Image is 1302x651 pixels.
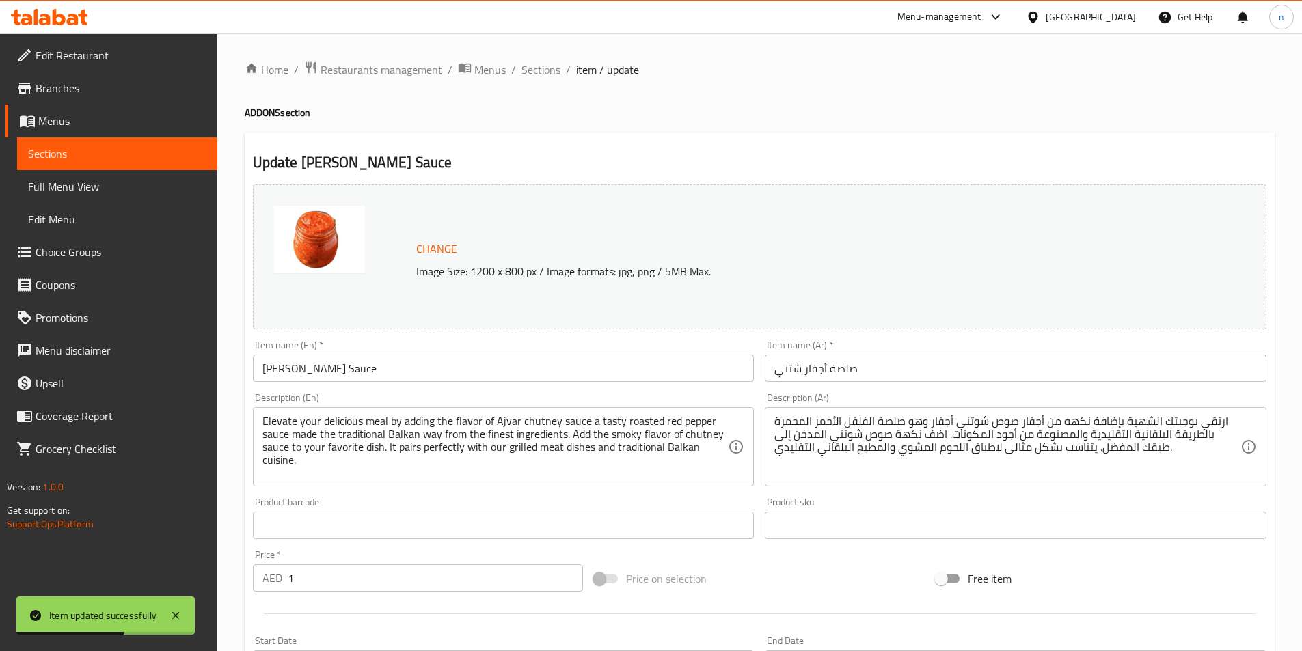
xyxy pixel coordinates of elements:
[36,80,206,96] span: Branches
[521,61,560,78] a: Sections
[566,61,571,78] li: /
[765,355,1266,382] input: Enter name Ar
[294,61,299,78] li: /
[253,152,1266,173] h2: Update [PERSON_NAME] Sauce
[321,61,442,78] span: Restaurants management
[304,61,442,79] a: Restaurants management
[288,564,584,592] input: Please enter price
[49,608,157,623] div: Item updated successfully
[411,235,463,263] button: Change
[1046,10,1136,25] div: [GEOGRAPHIC_DATA]
[5,236,217,268] a: Choice Groups
[416,239,457,259] span: Change
[245,106,1275,120] h4: ADDONS section
[38,113,206,129] span: Menus
[774,415,1240,480] textarea: ارتقي بوجبتك الشهية بإضافة نكهه من أجفار صوص شوتني أجفار وهو صلصة الفلفل الأحمر المحمرة بالطريقة ...
[511,61,516,78] li: /
[448,61,452,78] li: /
[28,178,206,195] span: Full Menu View
[5,105,217,137] a: Menus
[5,72,217,105] a: Branches
[411,263,1139,279] p: Image Size: 1200 x 800 px / Image formats: jpg, png / 5MB Max.
[28,211,206,227] span: Edit Menu
[576,61,639,78] span: item / update
[17,137,217,170] a: Sections
[5,432,217,465] a: Grocery Checklist
[36,244,206,260] span: Choice Groups
[1279,10,1284,25] span: n
[253,355,755,382] input: Enter name En
[5,268,217,301] a: Coupons
[897,9,981,25] div: Menu-management
[5,400,217,432] a: Coverage Report
[17,203,217,236] a: Edit Menu
[626,570,707,587] span: Price on selection
[7,478,40,496] span: Version:
[5,334,217,367] a: Menu disclaimer
[5,39,217,72] a: Edit Restaurant
[36,342,206,359] span: Menu disclaimer
[7,501,70,519] span: Get support on:
[36,47,206,64] span: Edit Restaurant
[5,301,217,334] a: Promotions
[262,415,729,480] textarea: Elevate your delicious meal by adding the flavor of Ajvar chutney sauce a tasty roasted red peppe...
[474,61,506,78] span: Menus
[458,61,506,79] a: Menus
[262,570,282,586] p: AED
[765,512,1266,539] input: Please enter product sku
[5,367,217,400] a: Upsell
[42,478,64,496] span: 1.0.0
[274,206,365,274] img: mmw_638911455036844990
[7,515,94,533] a: Support.OpsPlatform
[36,375,206,391] span: Upsell
[253,512,755,539] input: Please enter product barcode
[245,61,1275,79] nav: breadcrumb
[968,570,1012,587] span: Free item
[36,277,206,293] span: Coupons
[36,309,206,326] span: Promotions
[36,441,206,457] span: Grocery Checklist
[28,146,206,162] span: Sections
[17,170,217,203] a: Full Menu View
[245,61,288,78] a: Home
[36,408,206,424] span: Coverage Report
